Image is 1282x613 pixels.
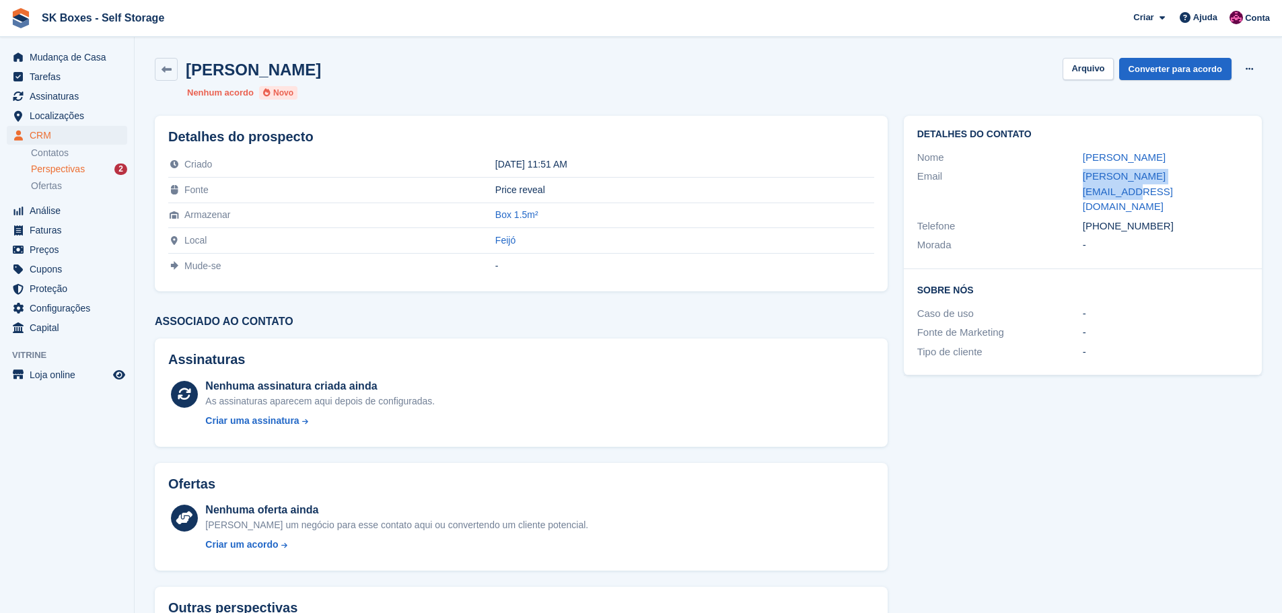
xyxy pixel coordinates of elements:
div: Morada [917,238,1083,253]
a: Ofertas [31,179,127,193]
span: Armazenar [184,209,230,220]
div: - [1083,345,1248,360]
a: Perspectivas 2 [31,162,127,176]
div: - [1083,238,1248,253]
span: Mudança de Casa [30,48,110,67]
span: Loja online [30,365,110,384]
a: menu [7,318,127,337]
div: 2 [114,164,127,175]
div: - [1083,325,1248,340]
a: menu [7,279,127,298]
a: Feijó [495,235,515,246]
span: Cupons [30,260,110,279]
a: menu [7,240,127,259]
span: Análise [30,201,110,220]
div: [DATE] 11:51 AM [495,159,874,170]
span: Capital [30,318,110,337]
h2: Detalhes do prospecto [168,129,874,145]
div: Tipo de cliente [917,345,1083,360]
div: As assinaturas aparecem aqui depois de configuradas. [205,394,435,408]
button: Arquivo [1063,58,1113,80]
div: Caso de uso [917,306,1083,322]
div: Nenhuma oferta ainda [205,502,588,518]
span: Tarefas [30,67,110,86]
h2: Detalhes do contato [917,129,1248,140]
a: menu [7,106,127,125]
div: Price reveal [495,184,874,195]
h2: Sobre Nós [917,283,1248,296]
span: Faturas [30,221,110,240]
span: Criado [184,159,212,170]
div: Fonte de Marketing [917,325,1083,340]
span: Ofertas [31,180,62,192]
div: Criar uma assinatura [205,414,299,428]
span: Local [184,235,207,246]
img: stora-icon-8386f47178a22dfd0bd8f6a31ec36ba5ce8667c1dd55bd0f319d3a0aa187defe.svg [11,8,31,28]
span: CRM [30,126,110,145]
h2: [PERSON_NAME] [186,61,321,79]
span: Localizações [30,106,110,125]
div: Nome [917,150,1083,166]
h2: Assinaturas [168,352,874,367]
a: Box 1.5m² [495,209,538,220]
a: SK Boxes - Self Storage [36,7,170,29]
img: Joana Alegria [1230,11,1243,24]
div: [PERSON_NAME] um negócio para esse contato aqui ou convertendo um cliente potencial. [205,518,588,532]
a: menu [7,201,127,220]
div: Criar um acordo [205,538,278,552]
span: Fonte [184,184,209,195]
span: Configurações [30,299,110,318]
a: [PERSON_NAME][EMAIL_ADDRESS][DOMAIN_NAME] [1083,170,1173,212]
h3: Associado ao contato [155,316,888,328]
a: Criar uma assinatura [205,414,435,428]
a: Loja de pré-visualização [111,367,127,383]
a: menu [7,299,127,318]
span: Assinaturas [30,87,110,106]
a: Criar um acordo [205,538,588,552]
a: menu [7,260,127,279]
div: Email [917,169,1083,215]
span: Conta [1245,11,1270,25]
span: Ajuda [1193,11,1217,24]
a: [PERSON_NAME] [1083,151,1166,163]
span: Preços [30,240,110,259]
h2: Ofertas [168,476,215,492]
a: menu [7,126,127,145]
a: menu [7,67,127,86]
li: Novo [259,86,297,100]
a: menu [7,87,127,106]
a: Converter para acordo [1119,58,1232,80]
div: Telefone [917,219,1083,234]
a: menu [7,365,127,384]
span: Vitrine [12,349,134,362]
div: [PHONE_NUMBER] [1083,219,1248,234]
div: - [1083,306,1248,322]
a: menu [7,48,127,67]
span: Mude-se [184,260,221,271]
li: Nenhum acordo [187,86,254,100]
span: Criar [1133,11,1153,24]
a: menu [7,221,127,240]
span: Perspectivas [31,163,85,176]
div: Nenhuma assinatura criada ainda [205,378,435,394]
div: - [495,260,874,271]
span: Proteção [30,279,110,298]
a: Contatos [31,147,127,159]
